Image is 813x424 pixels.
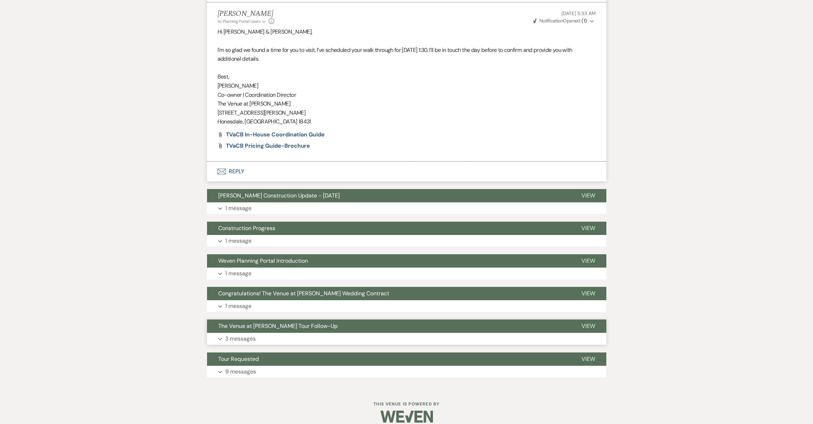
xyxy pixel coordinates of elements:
[207,254,570,268] button: Weven Planning Portal Introduction
[570,319,606,333] button: View
[581,322,595,330] span: View
[218,73,229,80] span: Best,
[218,9,275,18] h5: [PERSON_NAME]
[225,204,252,213] p: 1 message
[207,300,606,312] button: 1 message
[226,131,325,138] span: TVaCB In-House Coordination Guide
[218,290,389,297] span: Congratulations! The Venue at [PERSON_NAME] Wedding Contract
[207,352,570,366] button: Tour Requested
[570,254,606,268] button: View
[218,19,261,24] span: to: Planning Portal Users
[218,82,259,89] span: [PERSON_NAME]
[207,268,606,280] button: 1 message
[225,269,252,278] p: 1 message
[207,222,570,235] button: Construction Progress
[218,28,312,35] span: Hi [PERSON_NAME] & [PERSON_NAME],
[581,257,595,264] span: View
[218,192,340,199] span: [PERSON_NAME] Construction Update - [DATE]
[533,18,587,24] span: Opened
[225,302,252,311] p: 1 message
[218,100,290,107] span: The Venue at [PERSON_NAME]
[581,355,595,363] span: View
[532,17,596,25] button: NotificationOpened (1)
[218,322,338,330] span: The Venue at [PERSON_NAME] Tour Follow-Up
[226,132,325,137] a: TVaCB In-House Coordination Guide
[225,236,252,245] p: 1 message
[207,319,570,333] button: The Venue at [PERSON_NAME] Tour Follow-Up
[218,46,572,63] span: I'm so glad we found a time for you to visit. I’ve scheduled your walk through for [DATE] 1:30. I...
[581,192,595,199] span: View
[581,224,595,232] span: View
[207,333,606,345] button: 3 messages
[218,109,305,116] span: [STREET_ADDRESS][PERSON_NAME]
[581,18,587,24] strong: ( 1 )
[225,367,256,376] p: 9 messages
[207,366,606,378] button: 9 messages
[570,189,606,202] button: View
[570,222,606,235] button: View
[225,334,256,343] p: 3 messages
[207,287,570,300] button: Congratulations! The Venue at [PERSON_NAME] Wedding Contract
[226,142,310,149] span: TVaCB Pricing Guide-Brochure
[218,257,308,264] span: Weven Planning Portal Introduction
[218,118,311,125] span: Honesdale, [GEOGRAPHIC_DATA] 18431
[218,355,259,363] span: Tour Requested
[570,287,606,300] button: View
[207,189,570,202] button: [PERSON_NAME] Construction Update - [DATE]
[561,10,595,16] span: [DATE] 5:33 AM
[581,290,595,297] span: View
[218,224,275,232] span: Construction Progress
[226,143,310,149] a: TVaCB Pricing Guide-Brochure
[207,235,606,247] button: 1 message
[218,18,267,25] button: to: Planning Portal Users
[207,162,606,181] button: Reply
[570,352,606,366] button: View
[539,18,563,24] span: Notification
[207,202,606,214] button: 1 message
[218,91,296,99] span: Co-owner I Coordination Director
